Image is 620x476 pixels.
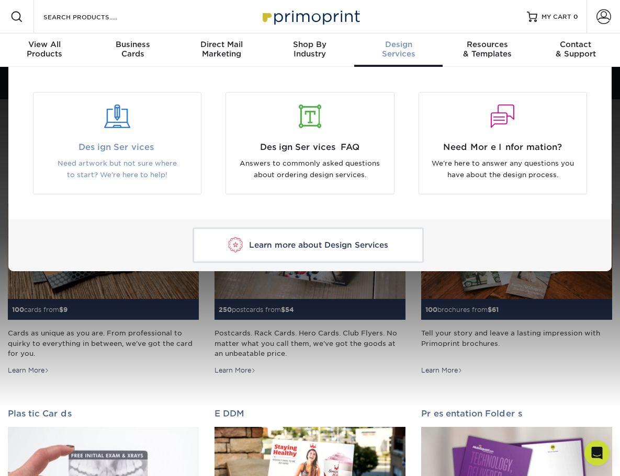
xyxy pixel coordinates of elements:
[443,40,531,59] div: & Templates
[427,141,579,154] span: Need More Information?
[421,409,612,419] h2: Presentation Folders
[584,440,610,466] div: Open Intercom Messenger
[266,40,354,59] div: Industry
[193,228,424,263] a: Learn more about Design Services
[542,13,571,21] span: MY CART
[443,40,531,49] span: Resources
[414,92,591,194] a: Need More Information? We're here to answer any questions you have about the design process.
[249,240,388,250] span: Learn more about Design Services
[266,33,354,67] a: Shop ByIndustry
[427,158,579,181] p: We're here to answer any questions you have about the design process.
[258,5,363,28] img: Primoprint
[573,13,578,20] span: 0
[29,92,206,194] a: Design Services Need artwork but not sure where to start? We're here to help!
[88,33,177,67] a: BusinessCards
[41,141,193,154] span: Design Services
[532,40,620,59] div: & Support
[443,33,531,67] a: Resources& Templates
[215,409,405,419] h2: EDDM
[221,92,398,194] a: Design Services FAQ Answers to commonly asked questions about ordering design services.
[354,33,443,67] a: DesignServices
[41,158,193,181] p: Need artwork but not sure where to start? We're here to help!
[234,158,386,181] p: Answers to commonly asked questions about ordering design services.
[354,40,443,49] span: Design
[532,33,620,67] a: Contact& Support
[177,33,266,67] a: Direct MailMarketing
[88,40,177,59] div: Cards
[177,40,266,59] div: Marketing
[234,141,386,154] span: Design Services FAQ
[88,40,177,49] span: Business
[42,10,144,23] input: SEARCH PRODUCTS.....
[266,40,354,49] span: Shop By
[532,40,620,49] span: Contact
[177,40,266,49] span: Direct Mail
[354,40,443,59] div: Services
